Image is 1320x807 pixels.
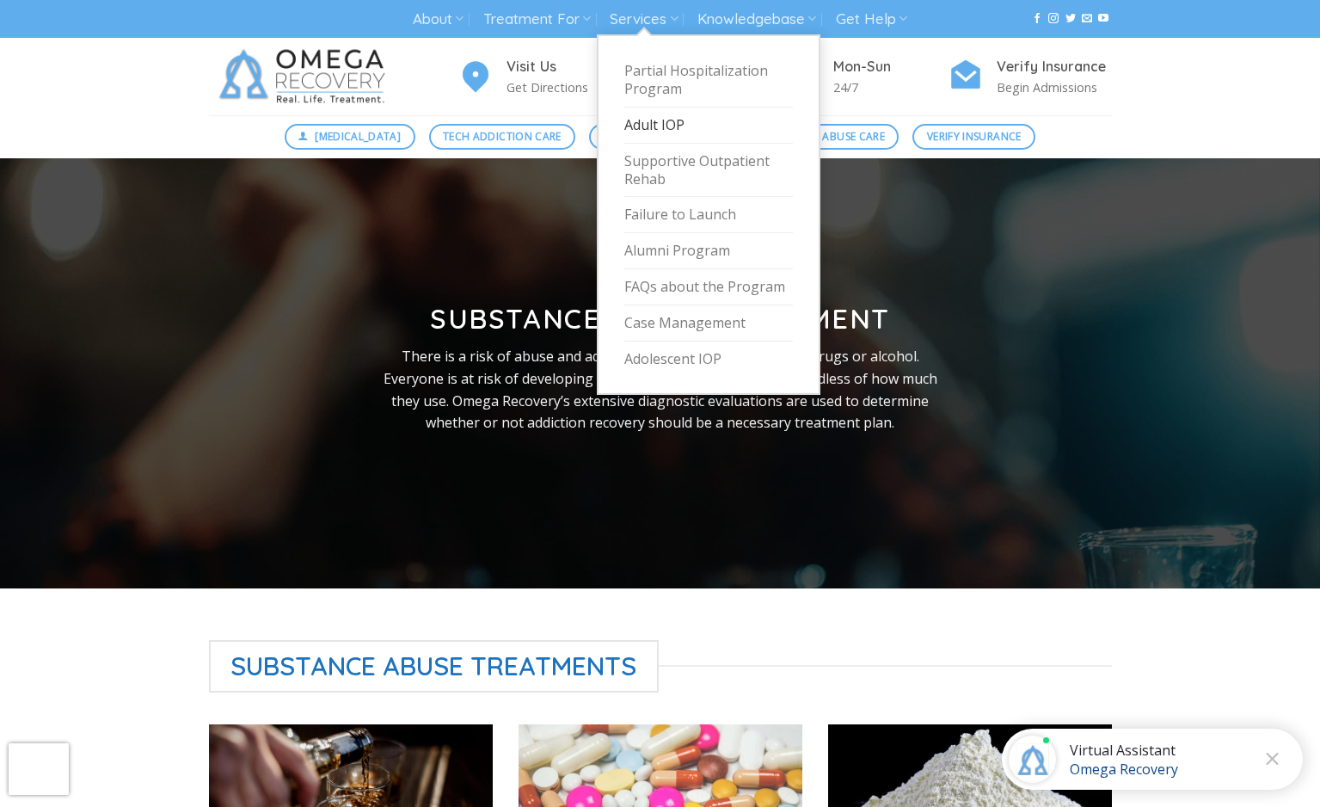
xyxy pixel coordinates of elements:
[624,269,793,305] a: FAQs about the Program
[624,342,793,377] a: Adolescent IOP
[624,108,793,144] a: Adult IOP
[610,3,678,35] a: Services
[833,56,949,78] h4: Mon-Sun
[1065,13,1076,25] a: Follow on Twitter
[836,3,907,35] a: Get Help
[483,3,591,35] a: Treatment For
[759,128,885,145] span: Substance Abuse Care
[624,144,793,198] a: Supportive Outpatient Rehab
[458,56,622,98] a: Visit Us Get Directions
[1048,13,1059,25] a: Follow on Instagram
[949,56,1112,98] a: Verify Insurance Begin Admissions
[833,77,949,97] p: 24/7
[285,124,415,150] a: [MEDICAL_DATA]
[1098,13,1108,25] a: Follow on YouTube
[429,124,576,150] a: Tech Addiction Care
[315,128,401,145] span: [MEDICAL_DATA]
[624,53,793,108] a: Partial Hospitalization Program
[507,77,622,97] p: Get Directions
[912,124,1035,150] a: Verify Insurance
[927,128,1022,145] span: Verify Insurance
[1082,13,1092,25] a: Send us an email
[997,77,1112,97] p: Begin Admissions
[209,640,660,693] span: Substance Abuse Treatments
[589,124,731,150] a: Mental Health Care
[507,56,622,78] h4: Visit Us
[997,56,1112,78] h4: Verify Insurance
[443,128,562,145] span: Tech Addiction Care
[430,301,890,336] strong: Substance Abuse Treatment
[624,305,793,342] a: Case Management
[697,3,816,35] a: Knowledgebase
[745,124,899,150] a: Substance Abuse Care
[624,197,793,233] a: Failure to Launch
[413,3,464,35] a: About
[1032,13,1042,25] a: Follow on Facebook
[624,233,793,269] a: Alumni Program
[382,346,939,434] p: There is a risk of abuse and addiction whenever someone uses drugs or alcohol. Everyone is at ris...
[209,38,402,115] img: Omega Recovery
